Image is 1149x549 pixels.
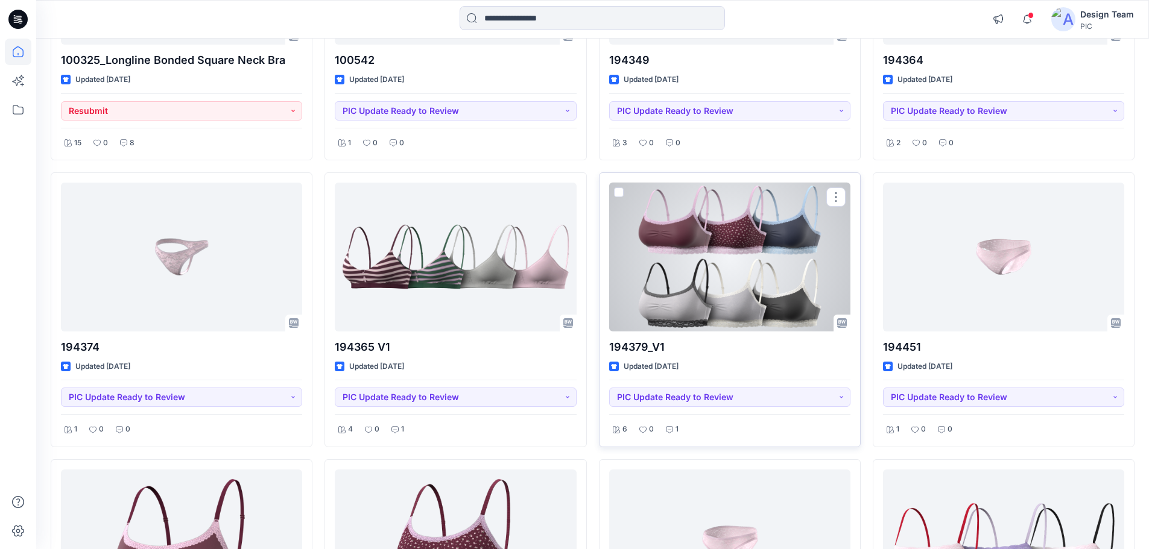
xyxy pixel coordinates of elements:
p: 3 [622,137,627,149]
p: 0 [949,137,954,149]
p: Updated [DATE] [624,360,679,373]
p: 1 [348,137,351,149]
a: 194379_V1 [609,183,850,331]
p: 6 [622,423,627,436]
p: 15 [74,137,81,149]
p: 1 [676,423,679,436]
p: 100542 [335,52,576,69]
img: avatar [1051,7,1075,31]
p: 0 [373,137,378,149]
p: 0 [948,423,952,436]
p: 0 [649,137,654,149]
p: Updated [DATE] [75,360,130,373]
p: 194451 [883,339,1124,356]
p: 1 [74,423,77,436]
p: 100325_Longline Bonded Square Neck Bra [61,52,302,69]
p: 1 [896,423,899,436]
p: 194365 V1 [335,339,576,356]
p: 2 [896,137,901,149]
p: 4 [348,423,353,436]
div: Design Team [1080,7,1134,22]
p: 194374 [61,339,302,356]
p: Updated [DATE] [75,74,130,86]
p: 0 [649,423,654,436]
p: 0 [921,423,926,436]
p: 0 [676,137,680,149]
a: 194365 V1 [335,183,576,331]
a: 194451 [883,183,1124,331]
p: 0 [399,137,404,149]
p: 194364 [883,52,1124,69]
p: 8 [130,137,135,149]
p: 0 [125,423,130,436]
p: 194379_V1 [609,339,850,356]
p: Updated [DATE] [624,74,679,86]
p: 194349 [609,52,850,69]
p: 0 [375,423,379,436]
p: Updated [DATE] [349,360,404,373]
p: 1 [401,423,404,436]
p: 0 [922,137,927,149]
p: 0 [103,137,108,149]
p: Updated [DATE] [897,360,952,373]
p: Updated [DATE] [897,74,952,86]
p: 0 [99,423,104,436]
p: Updated [DATE] [349,74,404,86]
div: PIC [1080,22,1134,31]
a: 194374 [61,183,302,331]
